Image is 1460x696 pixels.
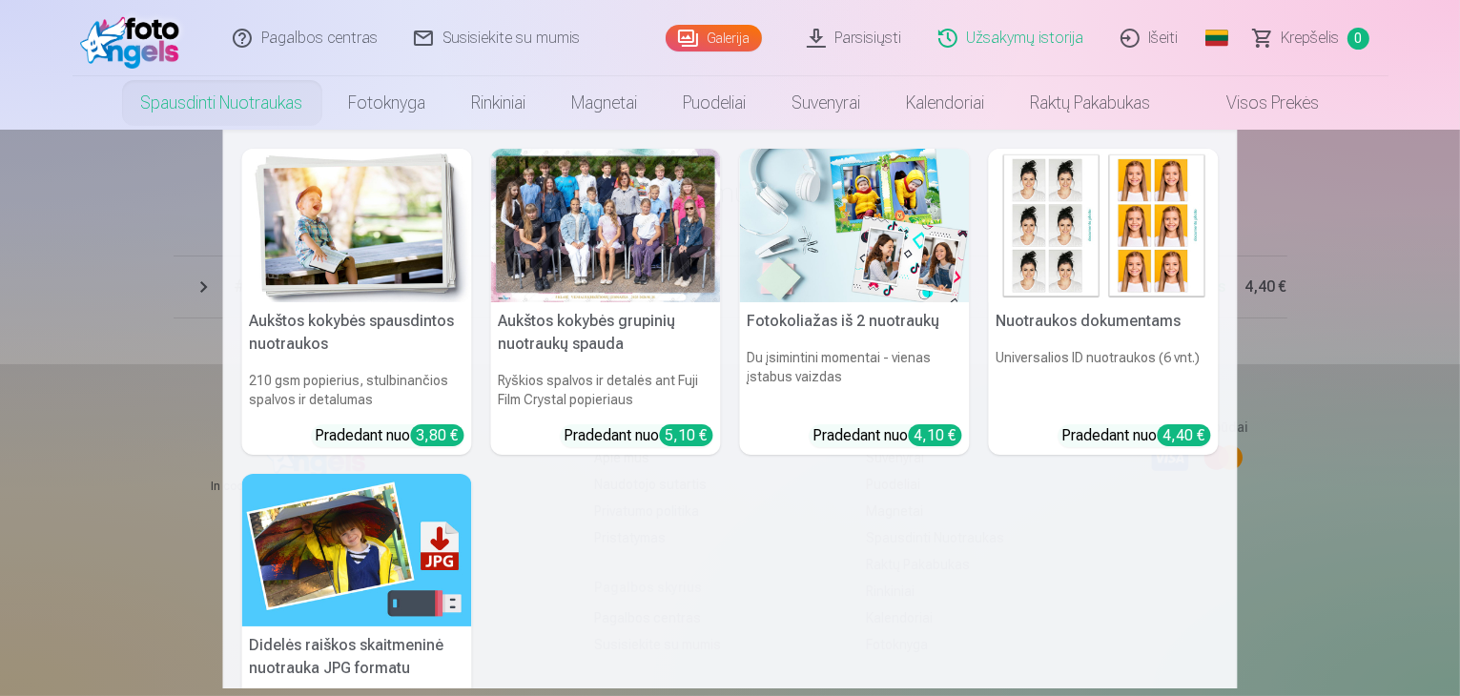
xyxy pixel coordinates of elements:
[813,424,962,447] div: Pradedant nuo
[118,76,326,130] a: Spausdinti nuotraukas
[242,474,472,627] img: Didelės raiškos skaitmeninė nuotrauka JPG formatu
[989,302,1219,340] h5: Nuotraukos dokumentams
[740,149,970,455] a: Fotokoliažas iš 2 nuotraukųFotokoliažas iš 2 nuotraukųDu įsimintini momentai - vienas įstabus vai...
[449,76,549,130] a: Rinkiniai
[770,76,884,130] a: Suvenyrai
[1347,28,1369,50] span: 0
[989,340,1219,417] h6: Universalios ID nuotraukos (6 vnt.)
[411,424,464,446] div: 3,80 €
[316,424,464,447] div: Pradedant nuo
[491,149,721,455] a: Aukštos kokybės grupinių nuotraukų spaudaRyškios spalvos ir detalės ant Fuji Film Crystal popieri...
[1158,424,1211,446] div: 4,40 €
[1062,424,1211,447] div: Pradedant nuo
[740,340,970,417] h6: Du įsimintini momentai - vienas įstabus vaizdas
[549,76,661,130] a: Magnetai
[740,149,970,302] img: Fotokoliažas iš 2 nuotraukų
[909,424,962,446] div: 4,10 €
[660,424,713,446] div: 5,10 €
[666,25,762,51] a: Galerija
[242,626,472,687] h5: Didelės raiškos skaitmeninė nuotrauka JPG formatu
[989,149,1219,302] img: Nuotraukos dokumentams
[661,76,770,130] a: Puodeliai
[242,363,472,417] h6: 210 gsm popierius, stulbinančios spalvos ir detalumas
[326,76,449,130] a: Fotoknyga
[242,149,472,302] img: Aukštos kokybės spausdintos nuotraukos
[989,149,1219,455] a: Nuotraukos dokumentamsNuotraukos dokumentamsUniversalios ID nuotraukos (6 vnt.)Pradedant nuo4,40 €
[80,8,190,69] img: /fa2
[884,76,1008,130] a: Kalendoriai
[491,302,721,363] h5: Aukštos kokybės grupinių nuotraukų spauda
[1282,27,1340,50] span: Krepšelis
[740,302,970,340] h5: Fotokoliažas iš 2 nuotraukų
[242,149,472,455] a: Aukštos kokybės spausdintos nuotraukos Aukštos kokybės spausdintos nuotraukos210 gsm popierius, s...
[491,363,721,417] h6: Ryškios spalvos ir detalės ant Fuji Film Crystal popieriaus
[242,302,472,363] h5: Aukštos kokybės spausdintos nuotraukos
[565,424,713,447] div: Pradedant nuo
[1008,76,1174,130] a: Raktų pakabukas
[1174,76,1343,130] a: Visos prekės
